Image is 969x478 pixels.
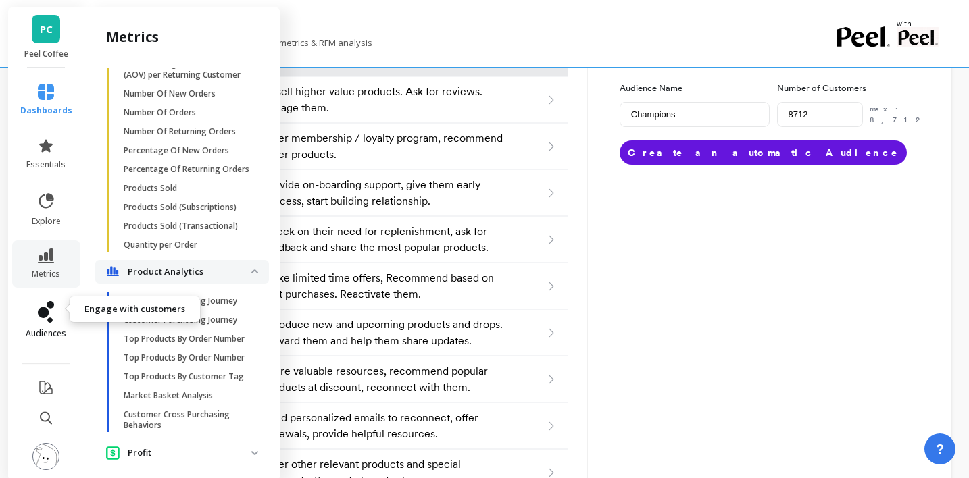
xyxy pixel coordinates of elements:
input: e.g. 500 [777,102,863,127]
p: Check on their need for replenishment, ask for feedback and share the most popular products. [263,223,505,256]
p: Top Products By Customer Tag [124,371,244,382]
p: Profit [128,446,251,460]
img: down caret icon [251,269,258,273]
p: Send personalized emails to reconnect, offer renewals, provide helpful resources. [263,410,505,442]
p: Provide on-boarding support, give them early success, start building relationship. [263,177,505,209]
p: Number Of Orders [124,107,196,118]
button: ? [924,433,955,464]
span: audiences [26,328,66,339]
p: Products Sold (Transactional) [124,221,238,232]
p: Gross Average Order Value (AOV) per Returning Customer [124,59,253,80]
p: Products Sold (Subscriptions) [124,202,237,213]
p: Quantity per Order [124,240,197,250]
p: Share valuable resources, recommend popular products at discount, reconnect with them. [263,363,505,396]
h2: metrics [106,28,159,47]
img: partner logo [897,27,939,47]
p: Peel Coffee [22,49,71,59]
label: Audience Name [620,82,770,95]
span: essentials [26,159,66,170]
p: Customer Cross Purchasing Behaviors [124,409,253,431]
p: Upsell higher value products. Ask for reviews. Engage them. [263,84,505,116]
input: e.g. Black friday [620,102,770,127]
img: down caret icon [251,451,258,455]
label: Number of Customers [777,82,927,95]
p: Customer Purchasing Journey [124,315,237,325]
p: Number Of Returning Orders [124,126,236,137]
span: ? [936,440,944,458]
span: metrics [32,269,60,280]
img: navigation item icon [106,266,120,277]
p: Market Basket Analysis [124,390,213,401]
p: Introduce new and upcoming products and drops. Reward them and help them share updates. [263,317,505,349]
p: Make limited time offers, Recommend based on past purchases. Reactivate them. [263,270,505,302]
p: Percentage Of New Orders [124,145,229,156]
p: Number Of New Orders [124,88,216,99]
p: Offer membership / loyalty program, recommend other products. [263,130,505,163]
span: PC [40,22,53,37]
p: Top Products By Order Number [124,334,245,344]
img: navigation item icon [106,446,120,460]
span: explore [32,216,61,227]
button: Create an automatic Audience [620,140,907,165]
p: with [897,20,939,27]
img: profile picture [32,443,59,470]
p: Percentage Of Returning Orders [124,164,249,175]
span: dashboards [20,105,72,116]
p: Products Sold [124,183,177,194]
p: Customer Purchasing Journey [124,296,237,307]
p: max: 8,712 [870,103,927,126]
p: Product Analytics [128,265,251,279]
p: Top Products By Order Number [124,352,245,363]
